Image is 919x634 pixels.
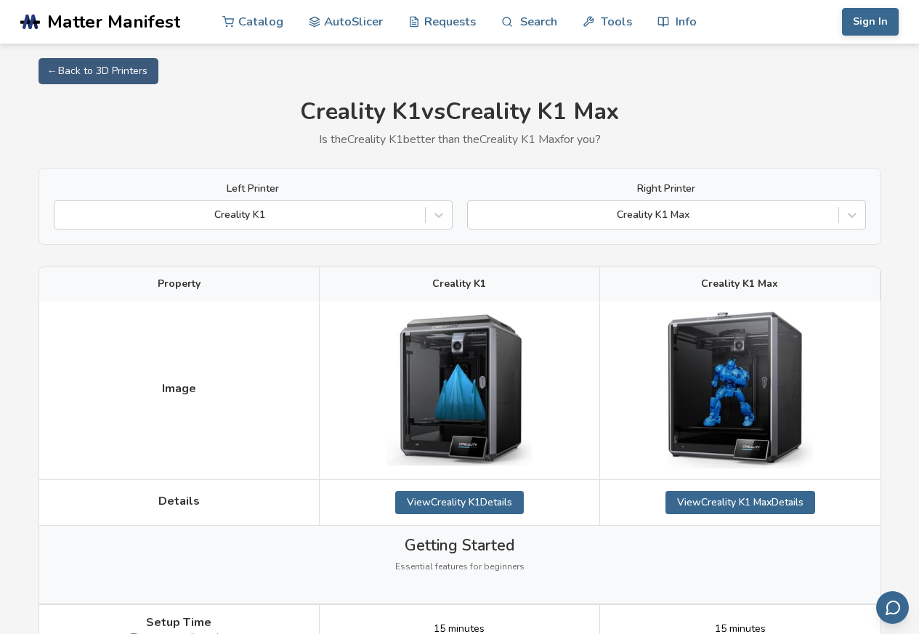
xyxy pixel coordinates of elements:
h1: Creality K1 vs Creality K1 Max [39,99,881,126]
a: ← Back to 3D Printers [39,58,158,84]
span: Creality K1 [432,278,486,290]
span: Setup Time [146,616,211,629]
img: Creality K1 Max [668,312,813,468]
span: Property [158,278,201,290]
img: Creality K1 [386,314,532,466]
span: Matter Manifest [47,12,180,32]
button: Send feedback via email [876,591,909,624]
span: Image [162,382,196,395]
button: Sign In [842,8,899,36]
a: ViewCreality K1 MaxDetails [665,491,815,514]
label: Left Printer [54,183,453,195]
label: Right Printer [467,183,866,195]
input: Creality K1 Max [475,209,478,221]
a: ViewCreality K1Details [395,491,524,514]
span: Essential features for beginners [395,562,525,572]
input: Creality K1 [62,209,65,221]
p: Is the Creality K1 better than the Creality K1 Max for you? [39,133,881,146]
span: Getting Started [405,537,514,554]
span: Details [158,495,200,508]
span: Creality K1 Max [701,278,778,290]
